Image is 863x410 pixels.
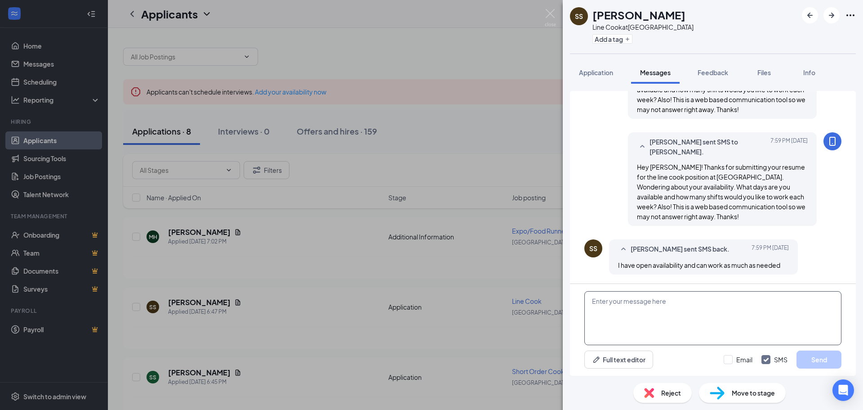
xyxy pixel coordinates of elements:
h1: [PERSON_NAME] [592,7,685,23]
svg: ArrowLeftNew [805,10,815,21]
span: Application [579,68,613,77]
svg: MobileSms [827,136,838,147]
span: Info [803,68,815,77]
span: Move to stage [732,388,775,398]
svg: Pen [592,355,601,364]
span: [PERSON_NAME] sent SMS back. [631,244,730,255]
button: ArrowLeftNew [802,7,818,23]
span: Messages [640,68,671,77]
span: Feedback [698,68,728,77]
span: Files [757,68,771,77]
span: [DATE] 7:59 PM [770,137,808,157]
span: [DATE] 7:59 PM [752,244,789,255]
svg: Plus [625,36,630,42]
svg: ArrowRight [826,10,837,21]
svg: Ellipses [845,10,856,21]
svg: SmallChevronUp [618,244,629,255]
span: I have open availability and can work as much as needed [618,261,780,269]
div: Open Intercom Messenger [832,379,854,401]
svg: SmallChevronUp [637,141,648,152]
button: Send [796,351,841,369]
span: Hey [PERSON_NAME]! Thanks for submitting your resume for the line cook position at [GEOGRAPHIC_DA... [637,163,805,221]
span: Reject [661,388,681,398]
button: Full text editorPen [584,351,653,369]
div: SS [589,244,597,253]
button: ArrowRight [823,7,840,23]
span: [PERSON_NAME] sent SMS to [PERSON_NAME]. [649,137,767,157]
button: PlusAdd a tag [592,34,632,44]
div: Line Cook at [GEOGRAPHIC_DATA] [592,23,694,32]
div: SS [575,12,583,21]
